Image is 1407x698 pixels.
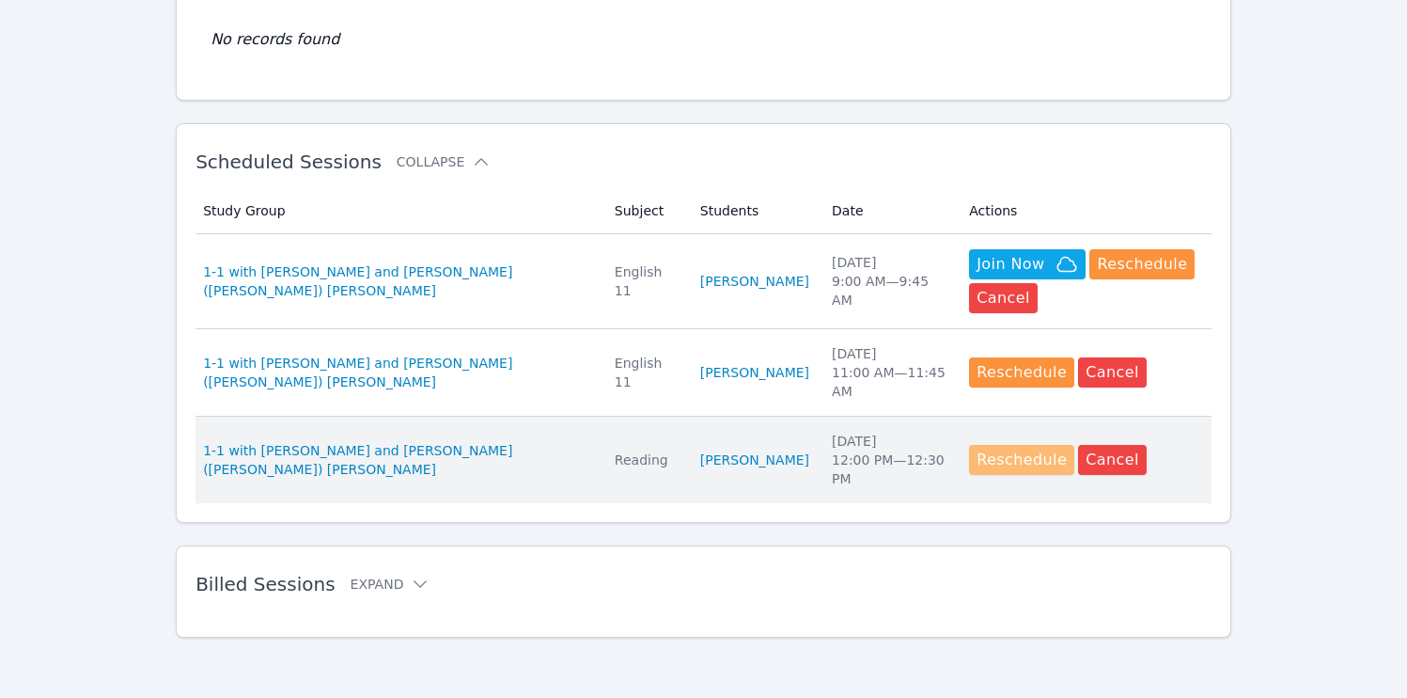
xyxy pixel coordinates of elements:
[195,573,335,595] span: Billed Sessions
[351,575,430,594] button: Expand
[397,152,491,171] button: Collapse
[195,151,382,173] span: Scheduled Sessions
[832,253,946,309] div: [DATE] 9:00 AM — 9:45 AM
[203,441,592,479] a: 1-1 with [PERSON_NAME] and [PERSON_NAME] ([PERSON_NAME]) [PERSON_NAME]
[1078,445,1147,475] button: Cancel
[689,188,821,234] th: Students
[832,344,946,401] div: [DATE] 11:00 AM — 11:45 AM
[615,451,678,469] div: Reading
[832,432,946,488] div: [DATE] 12:00 PM — 12:30 PM
[700,272,809,291] a: [PERSON_NAME]
[958,188,1212,234] th: Actions
[195,234,1212,329] tr: 1-1 with [PERSON_NAME] and [PERSON_NAME] ([PERSON_NAME]) [PERSON_NAME]English 11[PERSON_NAME][DAT...
[615,262,678,300] div: English 11
[1089,249,1195,279] button: Reschedule
[969,249,1086,279] button: Join Now
[1078,357,1147,388] button: Cancel
[969,283,1038,313] button: Cancel
[195,329,1212,417] tr: 1-1 with [PERSON_NAME] and [PERSON_NAME] ([PERSON_NAME]) [PERSON_NAME]English 11[PERSON_NAME][DAT...
[700,363,809,382] a: [PERSON_NAME]
[603,188,689,234] th: Subject
[195,188,603,234] th: Study Group
[615,354,678,391] div: English 11
[203,354,592,391] a: 1-1 with [PERSON_NAME] and [PERSON_NAME] ([PERSON_NAME]) [PERSON_NAME]
[969,445,1074,475] button: Reschedule
[977,253,1044,276] span: Join Now
[821,188,958,234] th: Date
[195,417,1212,503] tr: 1-1 with [PERSON_NAME] and [PERSON_NAME] ([PERSON_NAME]) [PERSON_NAME]Reading[PERSON_NAME][DATE]1...
[969,357,1074,388] button: Reschedule
[700,451,809,469] a: [PERSON_NAME]
[203,262,592,300] a: 1-1 with [PERSON_NAME] and [PERSON_NAME] ([PERSON_NAME]) [PERSON_NAME]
